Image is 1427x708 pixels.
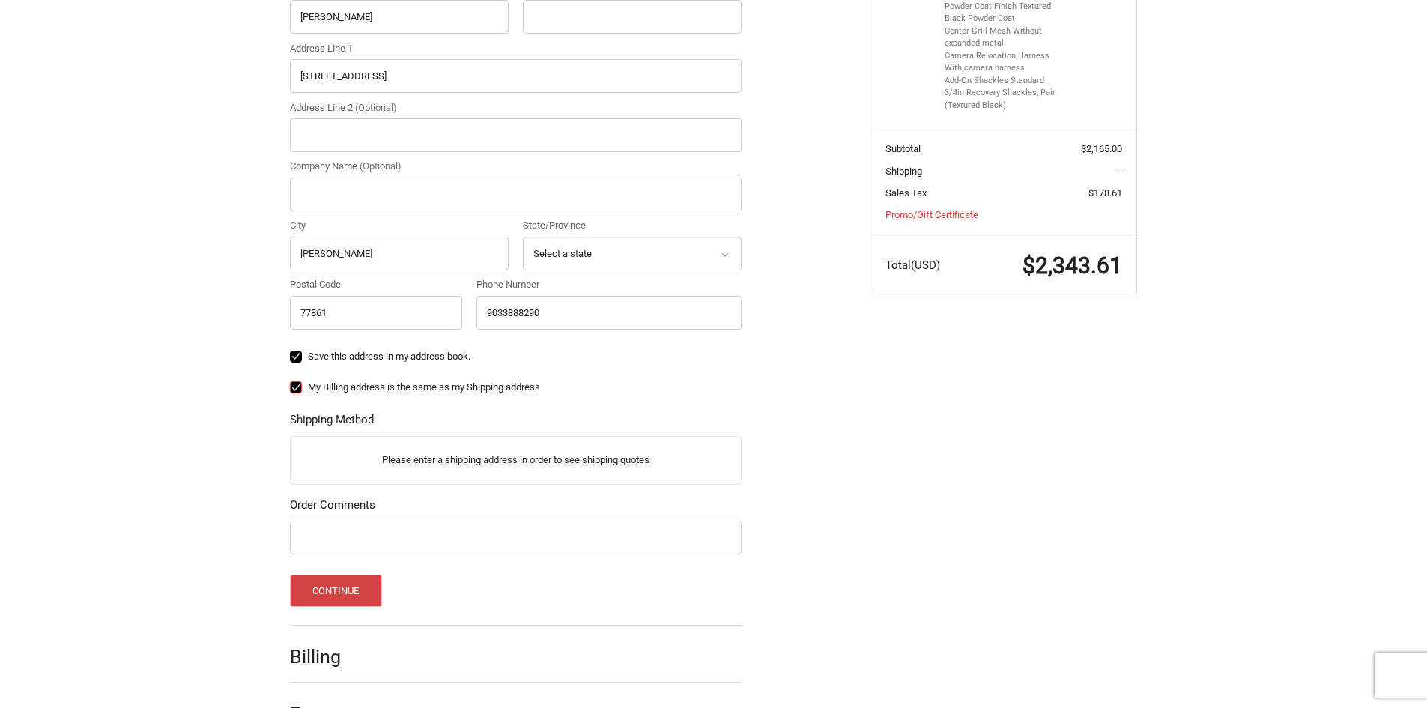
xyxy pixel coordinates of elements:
[1081,143,1122,154] span: $2,165.00
[885,187,927,199] span: Sales Tax
[945,1,1059,25] li: Powder Coat Finish Textured Black Powder Coat
[290,411,374,435] legend: Shipping Method
[1352,636,1427,708] iframe: Chat Widget
[945,75,1059,112] li: Add-On Shackles Standard 3/4in Recovery Shackles, Pair (Textured Black)
[1116,166,1122,177] span: --
[290,381,742,393] label: My Billing address is the same as my Shipping address
[360,160,402,172] small: (Optional)
[945,25,1059,50] li: Center Grill Mesh Without expanded metal
[885,258,940,272] span: Total (USD)
[1022,252,1122,279] span: $2,343.61
[290,351,742,363] label: Save this address in my address book.
[476,277,742,292] label: Phone Number
[885,166,922,177] span: Shipping
[290,41,742,56] label: Address Line 1
[885,209,978,220] a: Promo/Gift Certificate
[290,218,509,233] label: City
[885,143,921,154] span: Subtotal
[290,159,742,174] label: Company Name
[945,50,1059,75] li: Camera Relocation Harness With camera harness
[1088,187,1122,199] span: $178.61
[523,218,742,233] label: State/Province
[290,497,375,521] legend: Order Comments
[355,102,397,113] small: (Optional)
[290,575,382,607] button: Continue
[290,645,378,668] h2: Billing
[290,277,462,292] label: Postal Code
[290,100,742,115] label: Address Line 2
[291,446,741,475] p: Please enter a shipping address in order to see shipping quotes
